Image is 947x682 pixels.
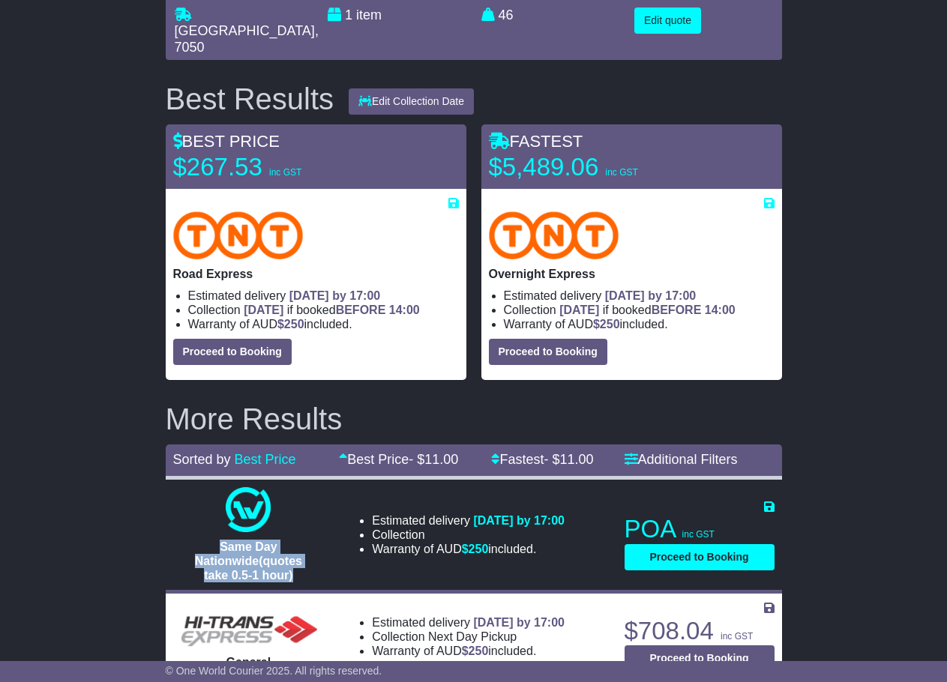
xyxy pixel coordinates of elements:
[339,452,458,467] a: Best Price- $11.00
[625,544,775,570] button: Proceed to Booking
[705,304,736,316] span: 14:00
[625,645,775,672] button: Proceed to Booking
[289,289,381,302] span: [DATE] by 17:00
[175,23,315,38] span: [GEOGRAPHIC_DATA]
[349,88,474,115] button: Edit Collection Date
[188,303,459,317] li: Collection
[682,529,715,540] span: inc GST
[188,317,459,331] li: Warranty of AUD included.
[372,630,565,644] li: Collection
[625,514,775,544] p: POA
[544,452,593,467] span: - $
[491,452,593,467] a: Fastest- $11.00
[345,7,352,22] span: 1
[372,528,565,542] li: Collection
[625,452,738,467] a: Additional Filters
[652,304,702,316] span: BEFORE
[489,211,619,259] img: TNT Domestic: Overnight Express
[372,615,565,630] li: Estimated delivery
[489,152,676,182] p: $5,489.06
[389,304,420,316] span: 14:00
[462,543,489,555] span: $
[372,513,565,528] li: Estimated delivery
[173,603,323,648] img: HiTrans (Machship): General
[428,630,517,643] span: Next Day Pickup
[634,7,701,34] button: Edit quote
[489,339,607,365] button: Proceed to Booking
[188,289,459,303] li: Estimated delivery
[166,665,382,677] span: © One World Courier 2025. All rights reserved.
[473,616,565,629] span: [DATE] by 17:00
[173,267,459,281] p: Road Express
[175,23,319,55] span: , 7050
[409,452,458,467] span: - $
[158,82,342,115] div: Best Results
[559,304,735,316] span: if booked
[226,656,271,669] span: General
[605,289,697,302] span: [DATE] by 17:00
[173,211,304,259] img: TNT Domestic: Road Express
[559,452,593,467] span: 11.00
[372,644,565,658] li: Warranty of AUD included.
[195,540,302,582] span: Same Day Nationwide(quotes take 0.5-1 hour)
[504,317,775,331] li: Warranty of AUD included.
[173,339,292,365] button: Proceed to Booking
[336,304,386,316] span: BEFORE
[235,452,296,467] a: Best Price
[504,289,775,303] li: Estimated delivery
[244,304,419,316] span: if booked
[504,303,775,317] li: Collection
[499,7,514,22] span: 46
[473,514,565,527] span: [DATE] by 17:00
[226,487,271,532] img: One World Courier: Same Day Nationwide(quotes take 0.5-1 hour)
[269,167,301,178] span: inc GST
[593,318,620,331] span: $
[462,645,489,657] span: $
[372,542,565,556] li: Warranty of AUD included.
[356,7,382,22] span: item
[244,304,283,316] span: [DATE]
[284,318,304,331] span: 250
[277,318,304,331] span: $
[625,616,775,646] p: $708.04
[489,267,775,281] p: Overnight Express
[469,645,489,657] span: 250
[173,152,361,182] p: $267.53
[721,631,753,642] span: inc GST
[489,132,583,151] span: FASTEST
[605,167,637,178] span: inc GST
[600,318,620,331] span: 250
[469,543,489,555] span: 250
[559,304,599,316] span: [DATE]
[173,452,231,467] span: Sorted by
[173,132,280,151] span: BEST PRICE
[166,402,782,435] h2: More Results
[424,452,458,467] span: 11.00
